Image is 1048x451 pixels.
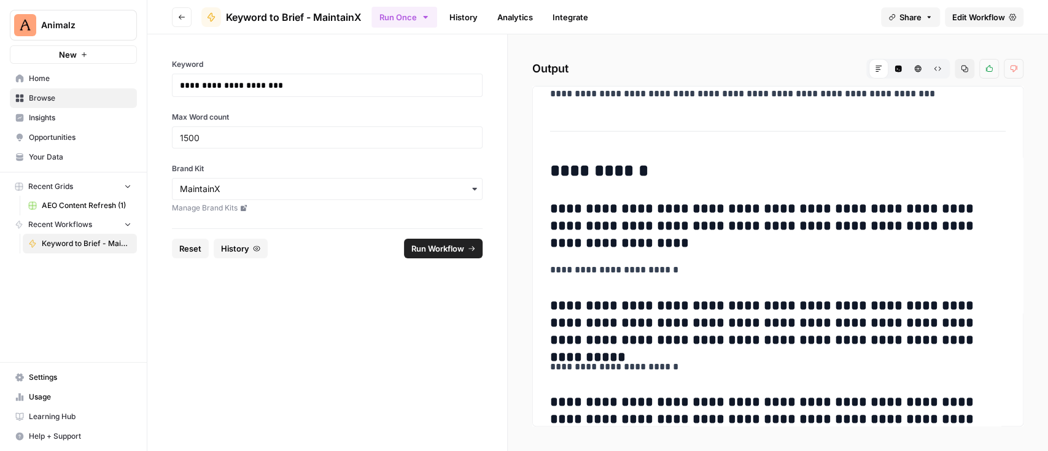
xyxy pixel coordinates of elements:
[545,7,596,27] a: Integrate
[10,108,137,128] a: Insights
[179,242,201,255] span: Reset
[23,234,137,253] a: Keyword to Brief - MaintainX
[29,411,131,422] span: Learning Hub
[10,88,137,108] a: Browse
[29,372,131,383] span: Settings
[881,7,940,27] button: Share
[10,10,137,40] button: Workspace: Animalz
[10,128,137,147] a: Opportunities
[371,7,437,28] button: Run Once
[490,7,540,27] a: Analytics
[952,11,1005,23] span: Edit Workflow
[29,132,131,143] span: Opportunities
[10,45,137,64] button: New
[10,368,137,387] a: Settings
[10,147,137,167] a: Your Data
[214,239,268,258] button: History
[23,196,137,215] a: AEO Content Refresh (1)
[42,238,131,249] span: Keyword to Brief - MaintainX
[442,7,485,27] a: History
[172,59,483,70] label: Keyword
[28,181,73,192] span: Recent Grids
[10,426,137,446] button: Help + Support
[532,59,1023,79] h2: Output
[10,177,137,196] button: Recent Grids
[172,202,483,214] a: Manage Brand Kits
[201,7,362,27] a: Keyword to Brief - MaintainX
[10,387,137,407] a: Usage
[172,239,209,258] button: Reset
[10,215,137,234] button: Recent Workflows
[10,407,137,426] a: Learning Hub
[29,152,131,163] span: Your Data
[411,242,464,255] span: Run Workflow
[29,73,131,84] span: Home
[899,11,922,23] span: Share
[29,391,131,403] span: Usage
[221,242,249,255] span: History
[29,112,131,123] span: Insights
[10,69,137,88] a: Home
[404,239,483,258] button: Run Workflow
[29,431,131,442] span: Help + Support
[180,183,475,195] input: MaintainX
[28,219,92,230] span: Recent Workflows
[41,19,115,31] span: Animalz
[172,112,483,123] label: Max Word count
[14,14,36,36] img: Animalz Logo
[29,93,131,104] span: Browse
[945,7,1023,27] a: Edit Workflow
[59,48,77,61] span: New
[42,200,131,211] span: AEO Content Refresh (1)
[226,10,362,25] span: Keyword to Brief - MaintainX
[172,163,483,174] label: Brand Kit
